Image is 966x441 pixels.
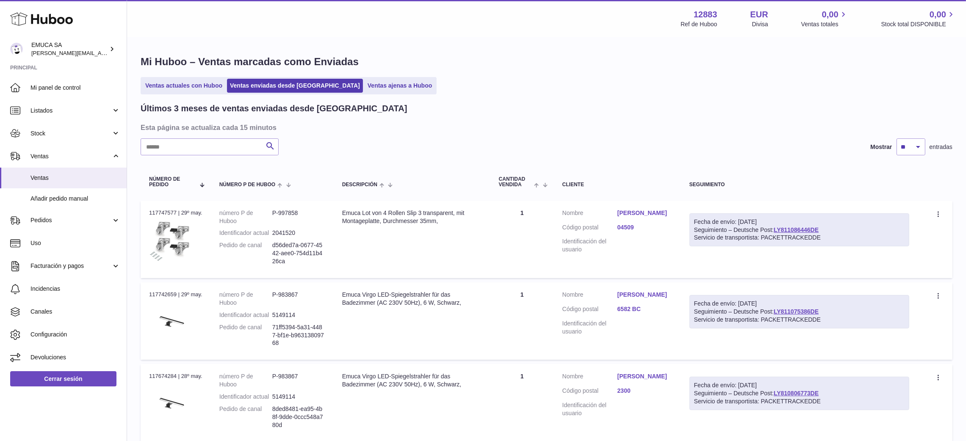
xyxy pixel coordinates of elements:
dd: 2041520 [272,229,325,237]
img: s-l1600.jpg [149,219,191,262]
dt: Pedido de canal [219,323,272,347]
dt: número P de Huboo [219,209,272,225]
span: Descripción [342,182,377,187]
div: Servicio de transportista: PACKETTRACKEDDE [694,397,905,405]
a: Ventas enviadas desde [GEOGRAPHIC_DATA] [227,79,363,93]
a: 6582 BC [617,305,673,313]
div: Emuca Lot von 4 Rollen Slip 3 transparent, mit Montageplatte, Durchmesser 35mm, [342,209,482,225]
dt: Pedido de canal [219,405,272,429]
span: Listados [30,107,111,115]
dt: Identificación del usuario [562,237,617,254]
dd: 8ded8481-ea95-4b8f-9dde-0ccc548a780d [272,405,325,429]
dd: d56ded7a-0677-4542-aee0-754d11b426ca [272,241,325,265]
div: Servicio de transportista: PACKETTRACKEDDE [694,316,905,324]
span: 0,00 [822,9,839,20]
span: Configuración [30,331,120,339]
dt: Identificación del usuario [562,320,617,336]
dt: Nombre [562,291,617,301]
label: Mostrar [870,143,892,151]
a: Ventas actuales con Huboo [142,79,225,93]
span: 0,00 [930,9,946,20]
a: LY811075386DE [774,308,819,315]
a: [PERSON_NAME] [617,372,673,380]
div: Fecha de envío: [DATE] [694,300,905,308]
dt: Pedido de canal [219,241,272,265]
div: Emuca Virgo LED-Spiegelstrahler für das Badezimmer (AC 230V 50Hz), 6 W, Schwarz, [342,291,482,307]
span: Uso [30,239,120,247]
dd: P-983867 [272,372,325,389]
strong: 12883 [694,9,717,20]
div: EMUCA SA [31,41,108,57]
span: Pedidos [30,216,111,224]
span: Cantidad vendida [499,176,532,187]
dt: Código postal [562,223,617,234]
span: Facturación y pagos [30,262,111,270]
td: 1 [490,282,554,360]
strong: EUR [750,9,768,20]
div: Cliente [562,182,673,187]
dt: Código postal [562,305,617,315]
dt: Identificación del usuario [562,401,617,417]
span: Número de pedido [149,176,195,187]
dt: Código postal [562,387,617,397]
td: 1 [490,201,554,278]
div: Seguimiento – Deutsche Post: [689,295,910,328]
img: $_1.JPG [149,383,191,425]
dd: 5149114 [272,311,325,319]
span: Ventas [30,174,120,182]
span: Ventas [30,152,111,160]
dt: Identificador actual [219,229,272,237]
span: Ventas totales [801,20,848,28]
a: LY811086446DE [774,226,819,233]
dt: Identificador actual [219,311,272,319]
img: brenda.rodriguez@emuca.com [10,43,23,55]
dt: Identificador actual [219,393,272,401]
span: entradas [930,143,952,151]
dd: 5149114 [272,393,325,401]
dt: número P de Huboo [219,291,272,307]
span: Incidencias [30,285,120,293]
a: Ventas ajenas a Huboo [365,79,435,93]
span: Stock [30,130,111,138]
div: Fecha de envío: [DATE] [694,218,905,226]
div: Seguimiento – Deutsche Post: [689,213,910,247]
div: Divisa [752,20,768,28]
span: Añadir pedido manual [30,195,120,203]
span: Mi panel de control [30,84,120,92]
a: 0,00 Ventas totales [801,9,848,28]
h1: Mi Huboo – Ventas marcadas como Enviadas [141,55,952,69]
dt: Nombre [562,209,617,219]
span: Stock total DISPONIBLE [881,20,956,28]
dt: número P de Huboo [219,372,272,389]
span: número P de Huboo [219,182,275,187]
div: 117747577 | 29º may. [149,209,202,217]
dd: P-983867 [272,291,325,307]
dt: Nombre [562,372,617,383]
span: Devoluciones [30,353,120,361]
div: Servicio de transportista: PACKETTRACKEDDE [694,234,905,242]
div: 117742659 | 29º may. [149,291,202,298]
div: Fecha de envío: [DATE] [694,381,905,389]
a: [PERSON_NAME] [617,209,673,217]
a: 2300 [617,387,673,395]
div: Ref de Huboo [681,20,717,28]
div: Seguimiento [689,182,910,187]
div: Emuca Virgo LED-Spiegelstrahler für das Badezimmer (AC 230V 50Hz), 6 W, Schwarz, [342,372,482,389]
dd: P-997858 [272,209,325,225]
div: 117674284 | 28º may. [149,372,202,380]
a: 0,00 Stock total DISPONIBLE [881,9,956,28]
h3: Esta página se actualiza cada 15 minutos [141,123,950,132]
h2: Últimos 3 meses de ventas enviadas desde [GEOGRAPHIC_DATA] [141,103,407,114]
a: Cerrar sesión [10,371,116,386]
div: Seguimiento – Deutsche Post: [689,377,910,410]
dd: 71ff5394-5a31-4487-bf1e-b96313809768 [272,323,325,347]
span: [PERSON_NAME][EMAIL_ADDRESS][PERSON_NAME][DOMAIN_NAME] [31,50,215,56]
a: [PERSON_NAME] [617,291,673,299]
span: Canales [30,308,120,316]
img: $_1.JPG [149,301,191,344]
a: 04509 [617,223,673,232]
a: LY810806773DE [774,390,819,397]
